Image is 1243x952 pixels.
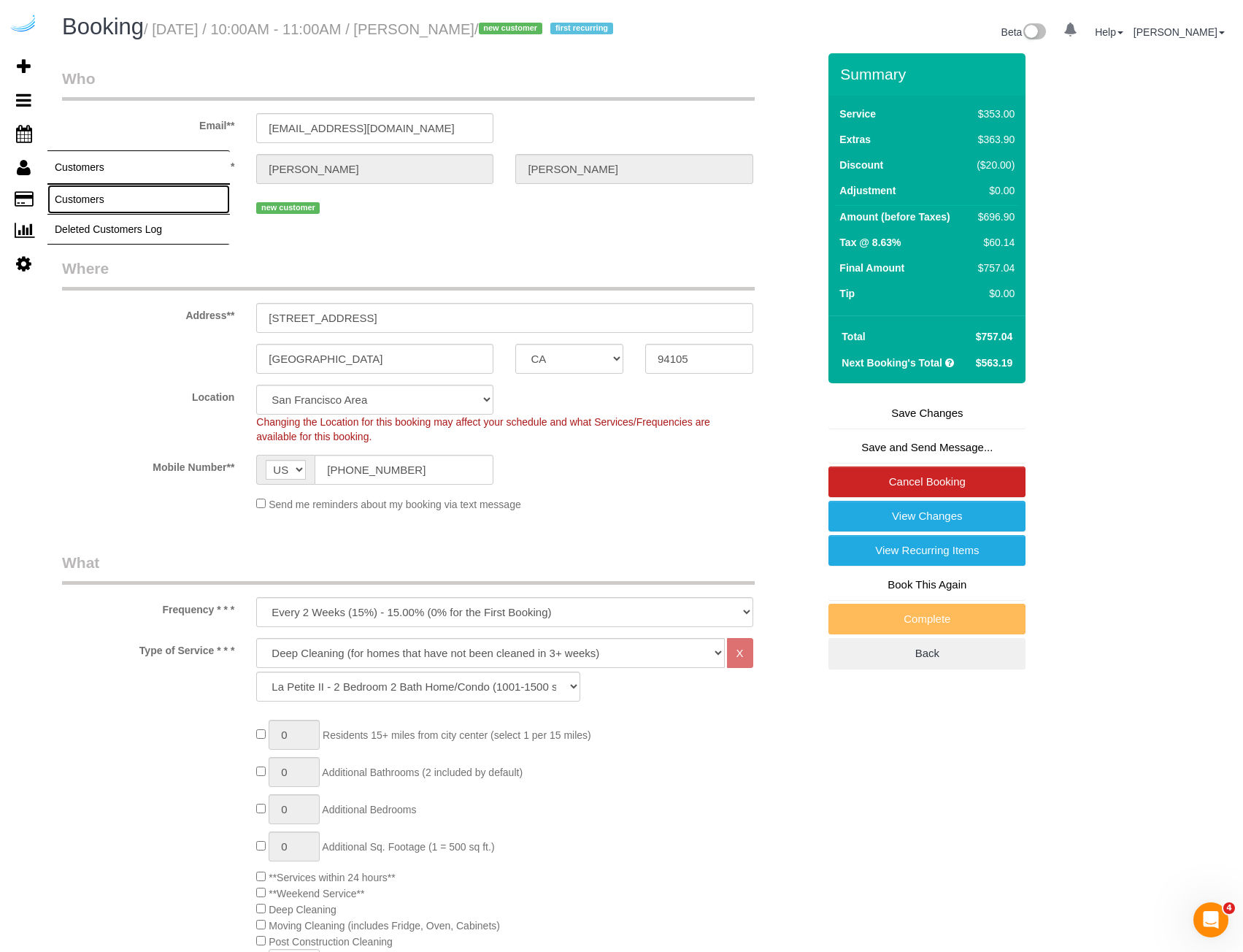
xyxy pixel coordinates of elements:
[839,158,883,172] label: Discount
[47,184,230,245] ul: Customers
[828,467,1025,497] a: Cancel Booking
[269,499,521,510] span: Send me reminders about my booking via text message
[971,183,1015,198] div: $0.00
[645,344,753,374] input: Zip Code**
[479,23,542,34] span: new customer
[828,432,1025,463] a: Save and Send Message...
[971,158,1015,172] div: ($20.00)
[62,68,755,101] legend: Who
[971,286,1015,301] div: $0.00
[515,154,753,184] input: Last Name**
[1193,902,1228,937] iframe: Intercom live chat
[971,261,1015,275] div: $757.04
[322,767,523,778] span: Additional Bathrooms (2 included by default)
[828,638,1025,669] a: Back
[971,132,1015,147] div: $363.90
[839,183,896,198] label: Adjustment
[550,23,612,34] span: first recurring
[839,107,876,121] label: Service
[269,936,393,948] span: Post Construction Cleaning
[144,21,617,37] small: / [DATE] / 10:00AM - 11:00AM / [PERSON_NAME]
[1095,26,1123,38] a: Help
[828,501,1025,531] a: View Changes
[839,210,950,224] label: Amount (before Taxes)
[828,398,1025,429] a: Save Changes
[839,132,871,147] label: Extras
[256,154,493,184] input: First Name**
[62,258,755,291] legend: Where
[62,14,144,39] span: Booking
[839,286,855,301] label: Tip
[842,357,942,369] strong: Next Booking's Total
[842,331,865,342] strong: Total
[9,15,38,35] img: Automaid Logo
[322,804,416,815] span: Additional Bedrooms
[269,872,396,883] span: **Services within 24 hours**
[47,150,230,184] span: Customers
[51,597,245,617] label: Frequency * * *
[256,416,710,442] span: Changing the Location for this booking may affect your schedule and what Services/Frequencies are...
[840,66,1018,82] h3: Summary
[51,455,245,475] label: Mobile Number**
[269,920,500,932] span: Moving Cleaning (includes Fridge, Oven, Cabinets)
[47,215,230,244] a: Deleted Customers Log
[971,210,1015,224] div: $696.90
[315,455,493,485] input: Mobile Number**
[1001,26,1047,38] a: Beta
[1134,26,1225,38] a: [PERSON_NAME]
[62,552,755,585] legend: What
[1022,23,1046,42] img: New interface
[51,638,245,658] label: Type of Service * * *
[256,202,320,214] span: new customer
[1223,902,1235,914] span: 4
[839,235,901,250] label: Tax @ 8.63%
[976,357,1013,369] span: $563.19
[323,729,591,741] span: Residents 15+ miles from city center (select 1 per 15 miles)
[269,904,336,915] span: Deep Cleaning
[828,569,1025,600] a: Book This Again
[47,185,230,214] a: Customers
[976,331,1013,342] span: $757.04
[971,235,1015,250] div: $60.14
[322,841,494,853] span: Additional Sq. Footage (1 = 500 sq ft.)
[51,385,245,404] label: Location
[474,21,617,37] span: /
[839,261,904,275] label: Final Amount
[971,107,1015,121] div: $353.00
[828,535,1025,566] a: View Recurring Items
